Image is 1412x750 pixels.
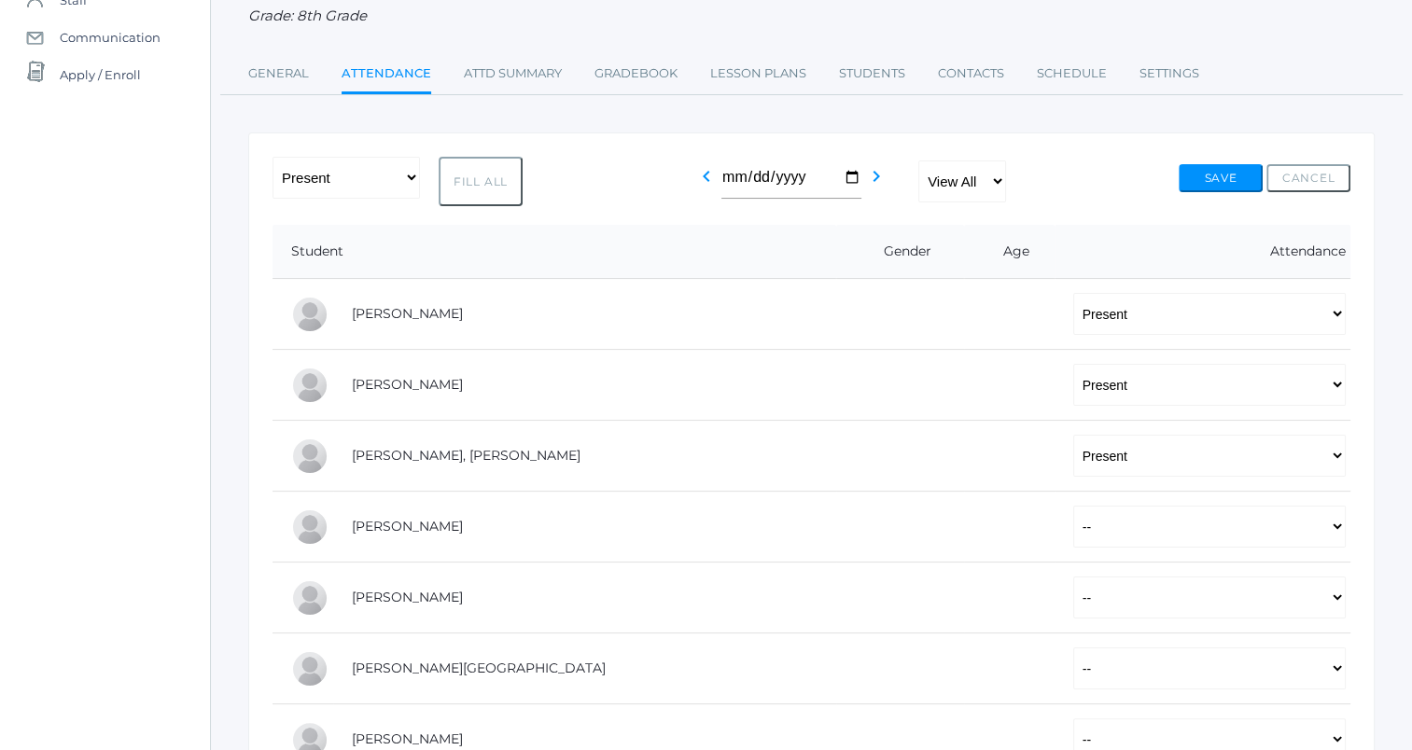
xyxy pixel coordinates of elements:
a: Gradebook [594,55,678,92]
a: Schedule [1037,55,1107,92]
i: chevron_right [865,165,888,187]
button: Save [1179,164,1263,192]
th: Student [273,225,836,279]
a: [PERSON_NAME], [PERSON_NAME] [352,447,580,464]
div: Pierce Brozek [291,296,329,333]
a: chevron_left [695,174,718,191]
a: Lesson Plans [710,55,806,92]
a: Students [839,55,905,92]
a: [PERSON_NAME] [352,518,463,535]
div: Grade: 8th Grade [248,6,1375,27]
th: Age [964,225,1054,279]
a: Attendance [342,55,431,95]
a: chevron_right [865,174,888,191]
a: [PERSON_NAME] [352,305,463,322]
a: [PERSON_NAME] [352,730,463,747]
div: Rachel Hayton [291,579,329,617]
div: Eva Carr [291,367,329,404]
div: Austin Hill [291,650,329,687]
div: LaRae Erner [291,508,329,546]
a: Contacts [938,55,1004,92]
button: Cancel [1266,164,1350,192]
a: Settings [1139,55,1199,92]
a: [PERSON_NAME] [352,589,463,605]
a: General [248,55,309,92]
a: [PERSON_NAME] [352,376,463,393]
i: chevron_left [695,165,718,187]
button: Fill All [439,157,523,206]
th: Attendance [1055,225,1350,279]
span: Apply / Enroll [60,56,141,93]
a: Attd Summary [464,55,562,92]
span: Communication [60,19,161,56]
div: Presley Davenport [291,437,329,475]
th: Gender [836,225,965,279]
a: [PERSON_NAME][GEOGRAPHIC_DATA] [352,660,606,676]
